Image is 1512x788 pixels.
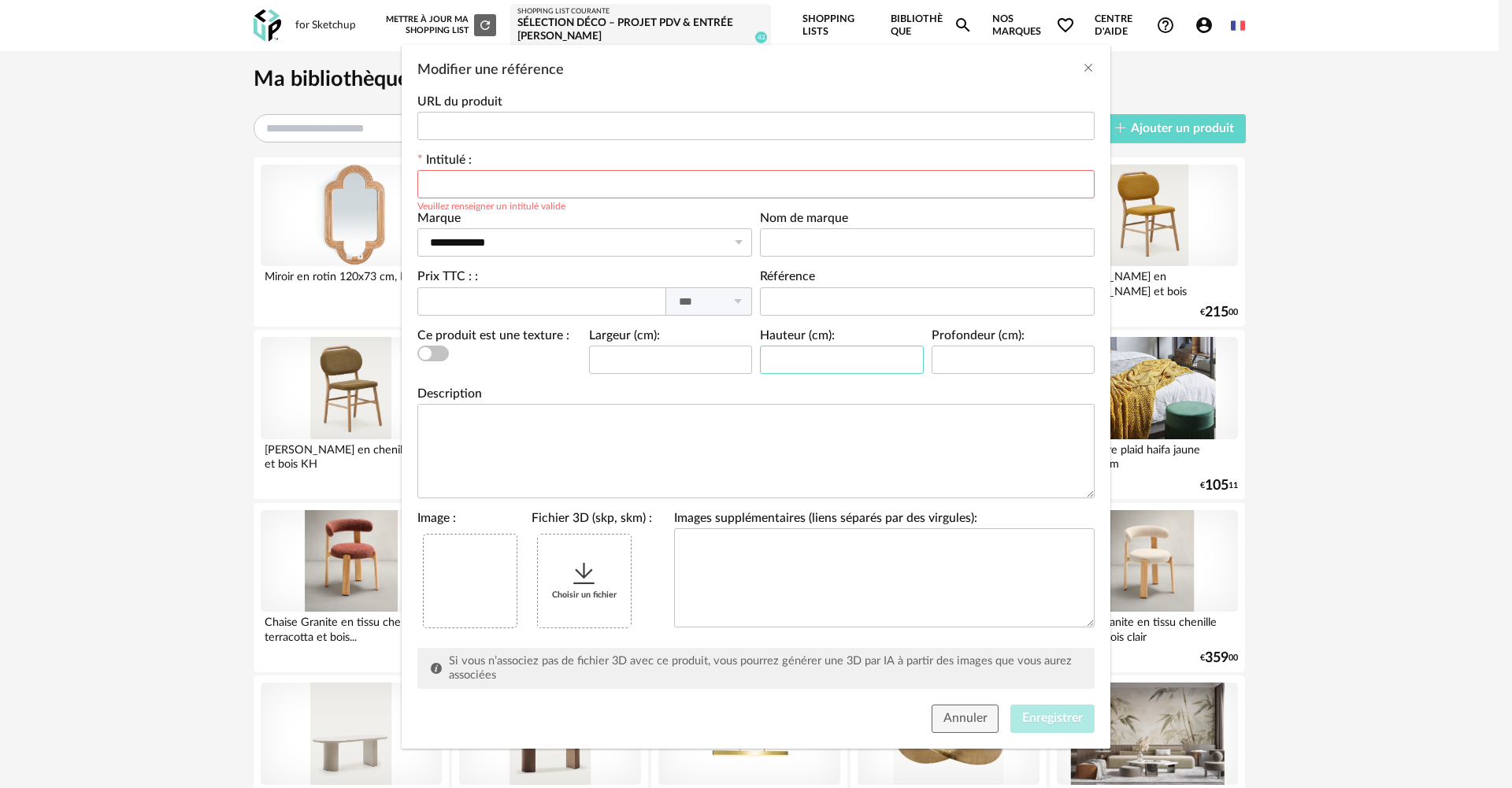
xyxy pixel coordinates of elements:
label: Intitulé : [417,154,472,170]
div: Choisir un fichier [538,535,631,627]
span: Si vous n’associez pas de fichier 3D avec ce produit, vous pourrez générer une 3D par IA à partir... [449,655,1072,681]
label: Images supplémentaires (liens séparés par des virgules): [674,512,977,528]
label: Nom de marque [760,213,848,228]
label: Ce produit est une texture : [417,330,569,346]
div: Veuillez renseigner un intitulé valide [417,198,565,211]
label: Description [417,388,482,404]
label: Prix TTC : : [417,270,478,283]
label: Largeur (cm): [589,330,660,346]
label: Fichier 3D (skp, skm) : [532,512,652,528]
label: Référence [760,271,815,287]
div: Modifier une référence [402,45,1110,748]
label: Marque [417,213,461,228]
label: Hauteur (cm): [760,330,835,346]
span: Annuler [943,712,988,724]
label: URL du produit [417,96,502,112]
label: Image : [417,512,456,528]
button: Close [1082,61,1095,77]
span: Enregistrer [1022,712,1083,724]
span: Modifier une référence [417,63,564,77]
button: Annuler [932,705,999,733]
label: Profondeur (cm): [932,330,1025,346]
button: Enregistrer [1010,705,1095,733]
